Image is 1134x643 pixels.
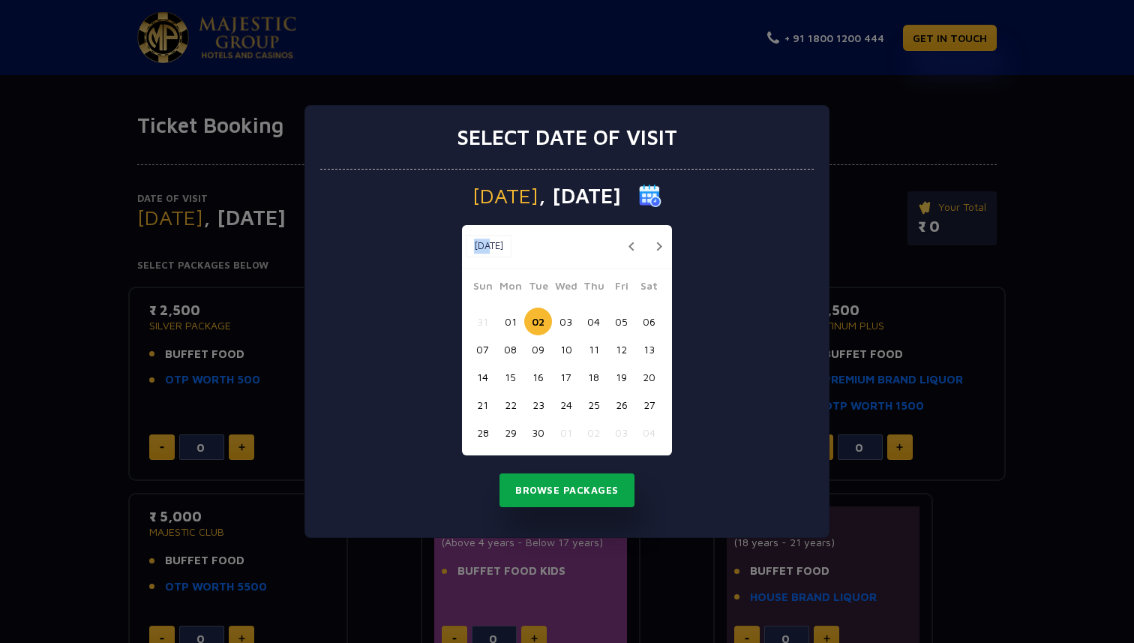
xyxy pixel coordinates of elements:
[607,308,635,335] button: 05
[496,278,524,299] span: Mon
[469,278,496,299] span: Sun
[496,335,524,363] button: 08
[552,308,580,335] button: 03
[499,473,634,508] button: Browse Packages
[496,391,524,419] button: 22
[469,363,496,391] button: 14
[607,391,635,419] button: 26
[524,391,552,419] button: 23
[607,278,635,299] span: Fri
[580,419,607,446] button: 02
[524,308,552,335] button: 02
[639,185,661,207] img: calender icon
[524,419,552,446] button: 30
[635,391,663,419] button: 27
[469,335,496,363] button: 07
[469,419,496,446] button: 28
[496,363,524,391] button: 15
[580,308,607,335] button: 04
[524,363,552,391] button: 16
[635,419,663,446] button: 04
[552,391,580,419] button: 24
[466,235,511,257] button: [DATE]
[635,278,663,299] span: Sat
[457,125,677,150] h3: Select date of visit
[469,391,496,419] button: 21
[538,185,621,206] span: , [DATE]
[496,308,524,335] button: 01
[552,335,580,363] button: 10
[524,278,552,299] span: Tue
[552,278,580,299] span: Wed
[635,308,663,335] button: 06
[552,419,580,446] button: 01
[607,335,635,363] button: 12
[580,278,607,299] span: Thu
[552,363,580,391] button: 17
[607,419,635,446] button: 03
[472,185,538,206] span: [DATE]
[524,335,552,363] button: 09
[496,419,524,446] button: 29
[635,363,663,391] button: 20
[580,335,607,363] button: 11
[580,363,607,391] button: 18
[635,335,663,363] button: 13
[469,308,496,335] button: 31
[607,363,635,391] button: 19
[580,391,607,419] button: 25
